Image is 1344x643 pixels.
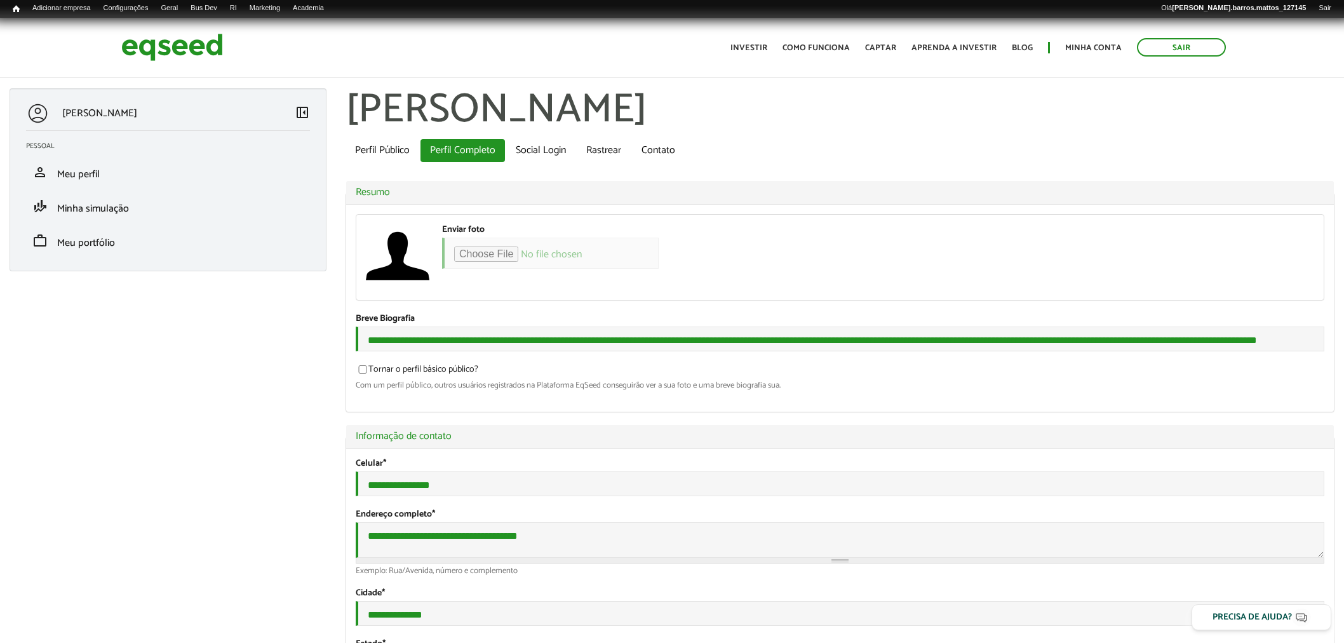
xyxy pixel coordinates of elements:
[26,165,310,180] a: personMeu perfil
[295,105,310,120] span: left_panel_close
[356,187,1324,198] a: Resumo
[366,224,429,288] img: Foto de Edward David Fenner-Riley
[17,224,319,258] li: Meu portfólio
[57,166,100,183] span: Meu perfil
[1312,3,1338,13] a: Sair
[356,381,1324,389] div: Com um perfil público, outros usuários registrados na Plataforma EqSeed conseguirão ver a sua fot...
[351,365,374,374] input: Tornar o perfil básico público?
[121,30,223,64] img: EqSeed
[26,233,310,248] a: workMeu portfólio
[1155,3,1312,13] a: Olá[PERSON_NAME].barros.mattos_127145
[356,459,386,468] label: Celular
[382,586,385,600] span: Este campo é obrigatório.
[57,200,129,217] span: Minha simulação
[26,142,319,150] h2: Pessoal
[356,589,385,598] label: Cidade
[26,3,97,13] a: Adicionar empresa
[26,199,310,214] a: finance_modeMinha simulação
[13,4,20,13] span: Início
[57,234,115,252] span: Meu portfólio
[32,233,48,248] span: work
[442,226,485,234] label: Enviar foto
[911,44,997,52] a: Aprenda a investir
[17,155,319,189] li: Meu perfil
[506,139,575,162] a: Social Login
[1012,44,1033,52] a: Blog
[32,165,48,180] span: person
[356,510,435,519] label: Endereço completo
[356,567,1324,575] div: Exemplo: Rua/Avenida, número e complemento
[224,3,243,13] a: RI
[783,44,850,52] a: Como funciona
[154,3,184,13] a: Geral
[865,44,896,52] a: Captar
[432,507,435,522] span: Este campo é obrigatório.
[1065,44,1122,52] a: Minha conta
[346,139,419,162] a: Perfil Público
[346,88,1334,133] h1: [PERSON_NAME]
[1172,4,1306,11] strong: [PERSON_NAME].barros.mattos_127145
[356,431,1324,442] a: Informação de contato
[366,224,429,288] a: Ver perfil do usuário.
[730,44,767,52] a: Investir
[420,139,505,162] a: Perfil Completo
[632,139,685,162] a: Contato
[6,3,26,15] a: Início
[184,3,224,13] a: Bus Dev
[17,189,319,224] li: Minha simulação
[243,3,286,13] a: Marketing
[97,3,155,13] a: Configurações
[383,456,386,471] span: Este campo é obrigatório.
[1137,38,1226,57] a: Sair
[32,199,48,214] span: finance_mode
[356,365,478,378] label: Tornar o perfil básico público?
[577,139,631,162] a: Rastrear
[286,3,330,13] a: Academia
[295,105,310,123] a: Colapsar menu
[62,107,137,119] p: [PERSON_NAME]
[356,315,415,323] label: Breve Biografia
